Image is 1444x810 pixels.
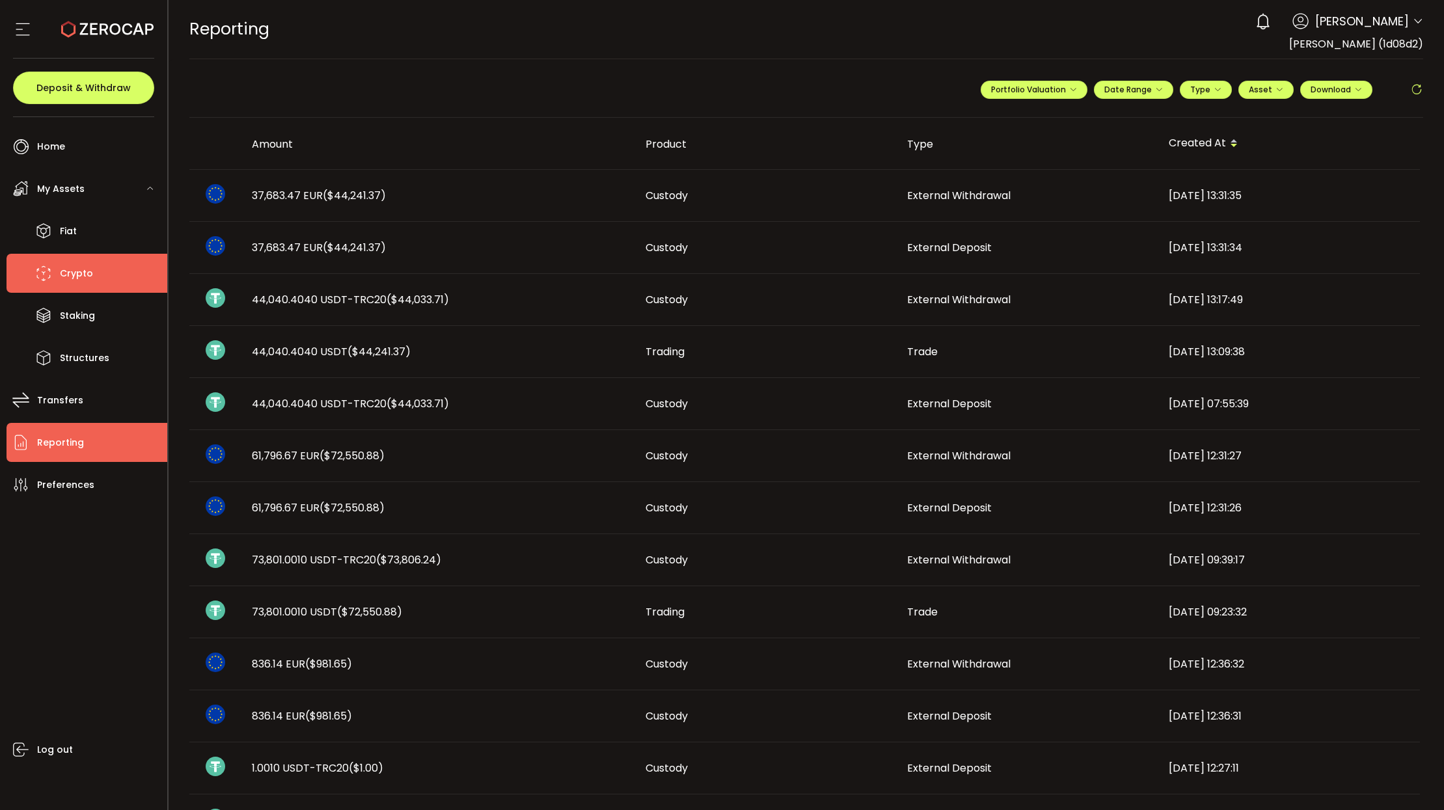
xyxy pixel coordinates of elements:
span: Log out [37,740,73,759]
span: External Deposit [907,500,992,515]
span: Custody [646,396,688,411]
button: Type [1180,81,1232,99]
span: 73,801.0010 USDT-TRC20 [252,552,441,567]
span: ($981.65) [305,656,352,671]
span: Home [37,137,65,156]
div: [DATE] 13:31:35 [1158,188,1420,203]
div: Type [897,137,1158,152]
span: External Deposit [907,709,992,723]
span: Custody [646,709,688,723]
span: 37,683.47 EUR [252,188,386,203]
span: Custody [646,552,688,567]
span: Trade [907,344,938,359]
div: Created At [1158,133,1420,155]
button: Download [1300,81,1372,99]
span: ($72,550.88) [337,604,402,619]
img: eur_portfolio.svg [206,444,225,464]
span: ($44,241.37) [323,188,386,203]
div: [DATE] 09:23:32 [1158,604,1420,619]
span: My Assets [37,180,85,198]
img: usdt_portfolio.svg [206,288,225,308]
span: 44,040.4040 USDT [252,344,411,359]
button: Deposit & Withdraw [13,72,154,104]
span: Staking [60,306,95,325]
div: [DATE] 12:36:32 [1158,656,1420,671]
span: 37,683.47 EUR [252,240,386,255]
span: Reporting [189,18,269,40]
span: ($44,033.71) [387,396,449,411]
span: Trading [646,604,685,619]
span: Custody [646,656,688,671]
div: [DATE] 09:39:17 [1158,552,1420,567]
span: Fiat [60,222,77,241]
span: Trade [907,604,938,619]
img: usdt_portfolio.svg [206,548,225,568]
div: [DATE] 13:09:38 [1158,344,1420,359]
span: Custody [646,188,688,203]
img: eur_portfolio.svg [206,496,225,516]
span: Preferences [37,476,94,494]
span: External Withdrawal [907,448,1011,463]
span: ($981.65) [305,709,352,723]
span: 73,801.0010 USDT [252,604,402,619]
span: Structures [60,349,109,368]
span: Custody [646,240,688,255]
img: usdt_portfolio.svg [206,601,225,620]
span: Type [1190,84,1221,95]
button: Portfolio Valuation [981,81,1087,99]
img: eur_portfolio.svg [206,184,225,204]
img: eur_portfolio.svg [206,653,225,672]
span: Custody [646,292,688,307]
span: Crypto [60,264,93,283]
span: Reporting [37,433,84,452]
span: 44,040.4040 USDT-TRC20 [252,292,449,307]
span: External Withdrawal [907,188,1011,203]
span: External Withdrawal [907,292,1011,307]
iframe: Chat Widget [1292,669,1444,810]
span: External Deposit [907,761,992,776]
span: 836.14 EUR [252,656,352,671]
div: Amount [241,137,635,152]
span: Deposit & Withdraw [36,83,131,92]
img: usdt_portfolio.svg [206,392,225,412]
span: ($44,241.37) [323,240,386,255]
span: Custody [646,761,688,776]
span: External Withdrawal [907,656,1011,671]
div: [DATE] 07:55:39 [1158,396,1420,411]
span: Trading [646,344,685,359]
span: Download [1311,84,1362,95]
span: 836.14 EUR [252,709,352,723]
span: [PERSON_NAME] (1d08d2) [1289,36,1423,51]
img: eur_portfolio.svg [206,705,225,724]
span: Portfolio Valuation [991,84,1077,95]
span: External Deposit [907,396,992,411]
div: [DATE] 12:31:26 [1158,500,1420,515]
span: Custody [646,448,688,463]
img: usdt_portfolio.svg [206,340,225,360]
div: [DATE] 13:31:34 [1158,240,1420,255]
button: Asset [1238,81,1294,99]
div: [DATE] 12:36:31 [1158,709,1420,723]
div: [DATE] 12:31:27 [1158,448,1420,463]
button: Date Range [1094,81,1173,99]
img: eur_portfolio.svg [206,236,225,256]
span: 61,796.67 EUR [252,500,385,515]
span: External Deposit [907,240,992,255]
span: ($73,806.24) [376,552,441,567]
span: Date Range [1104,84,1163,95]
span: ($72,550.88) [320,448,385,463]
div: [DATE] 12:27:11 [1158,761,1420,776]
span: 1.0010 USDT-TRC20 [252,761,383,776]
div: [DATE] 13:17:49 [1158,292,1420,307]
span: ($44,241.37) [347,344,411,359]
span: Transfers [37,391,83,410]
span: ($1.00) [349,761,383,776]
span: ($44,033.71) [387,292,449,307]
span: 44,040.4040 USDT-TRC20 [252,396,449,411]
div: Product [635,137,897,152]
span: [PERSON_NAME] [1315,12,1409,30]
img: usdt_portfolio.svg [206,757,225,776]
span: Custody [646,500,688,515]
span: Asset [1249,84,1272,95]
